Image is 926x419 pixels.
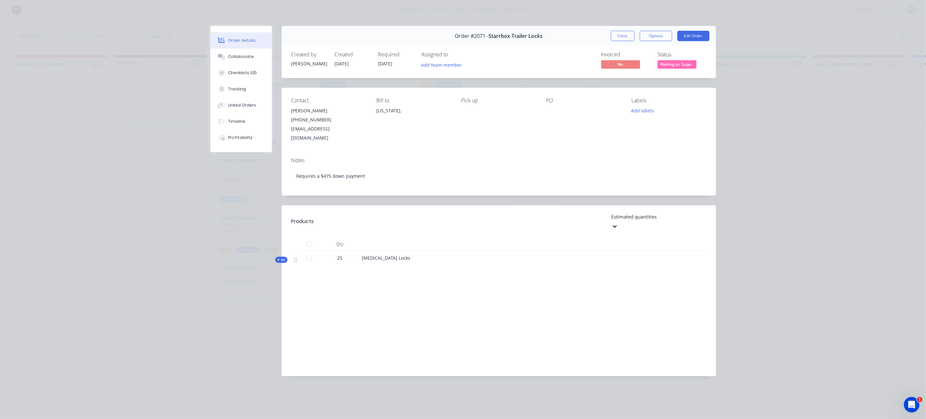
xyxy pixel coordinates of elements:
div: Created by [291,51,327,58]
button: Add labels [628,106,658,115]
div: [PERSON_NAME] [291,106,366,115]
button: Waiting on Supp... [658,60,697,70]
div: Linked Orders [228,102,256,108]
button: Timeline [210,113,272,130]
button: Options [640,31,672,41]
iframe: Intercom live chat [904,397,920,413]
div: Notes [291,157,706,164]
button: Tracking [210,81,272,97]
div: Labels [631,97,706,104]
button: Profitability [210,130,272,146]
span: [MEDICAL_DATA] Locks [362,255,411,261]
div: Products [291,218,314,225]
div: [PERSON_NAME] [291,60,327,67]
span: Order #2071 - [455,33,488,39]
button: Kit [275,257,287,263]
div: Assigned to [422,51,486,58]
button: Linked Orders [210,97,272,113]
span: No [601,60,640,68]
div: Qty [321,238,359,251]
div: Bill to [376,97,451,104]
button: Add team member [418,60,465,69]
div: Tracking [228,86,246,92]
button: Order details [210,32,272,49]
button: Edit Order [677,31,709,41]
div: [PHONE_NUMBER] [291,115,366,124]
div: Requires a $475 down payment [291,166,706,186]
div: Profitability [228,135,252,141]
span: Waiting on Supp... [658,60,697,68]
div: [EMAIL_ADDRESS][DOMAIN_NAME] [291,124,366,142]
span: [DATE] [335,61,349,67]
div: PO [546,97,621,104]
button: Close [611,31,635,41]
span: Kit [277,257,286,262]
div: Checklists 0/0 [228,70,257,76]
span: [DATE] [378,61,393,67]
span: 25 [337,255,343,261]
div: [US_STATE], [376,106,451,127]
div: Required [378,51,414,58]
div: Contact [291,97,366,104]
div: Order details [228,38,256,43]
div: [PERSON_NAME][PHONE_NUMBER][EMAIL_ADDRESS][DOMAIN_NAME] [291,106,366,142]
button: Add team member [422,60,466,69]
div: Invoiced [601,51,650,58]
div: Status [658,51,706,58]
div: Pick up [461,97,536,104]
div: [US_STATE], [376,106,451,115]
div: Created [335,51,370,58]
button: Collaborate [210,49,272,65]
button: Checklists 0/0 [210,65,272,81]
span: Starrbox Trailer Locks [488,33,543,39]
div: Collaborate [228,54,254,60]
span: 1 [917,397,922,402]
div: Timeline [228,119,245,124]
